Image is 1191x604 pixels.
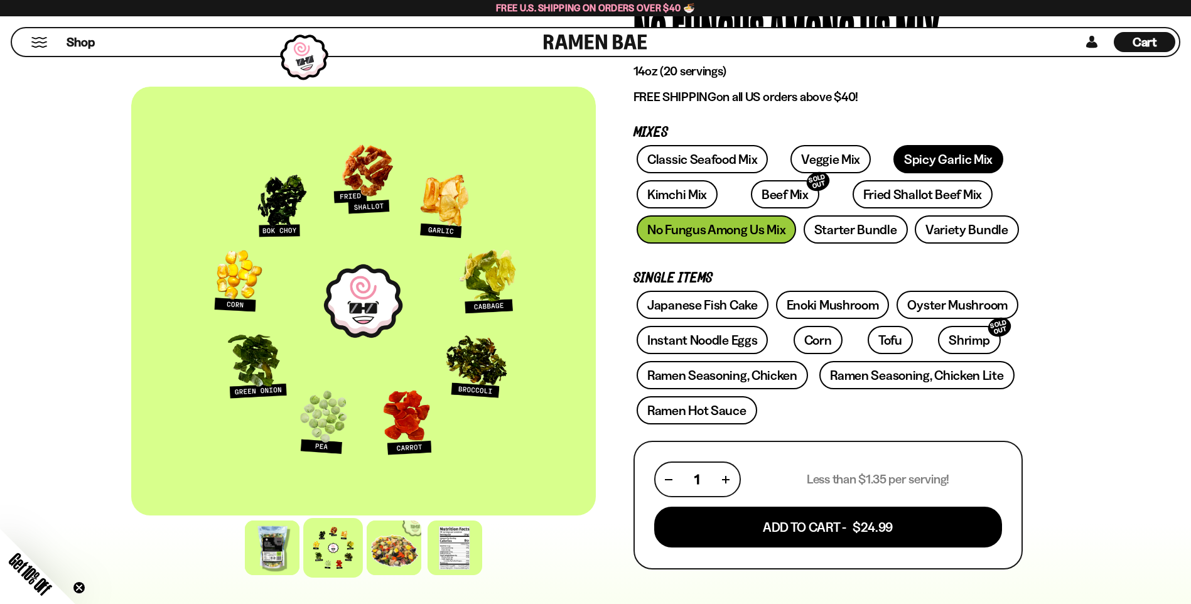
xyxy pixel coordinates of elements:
a: Shop [67,32,95,52]
button: Close teaser [73,581,85,594]
a: ShrimpSOLD OUT [938,326,1000,354]
p: on all US orders above $40! [633,89,1023,105]
p: Mixes [633,127,1023,139]
div: SOLD OUT [986,315,1013,340]
span: Cart [1133,35,1157,50]
a: Ramen Hot Sauce [637,396,757,424]
a: Oyster Mushroom [897,291,1018,319]
span: Get 10% Off [6,549,55,598]
span: 1 [694,472,699,487]
a: Kimchi Mix [637,180,718,208]
a: Ramen Seasoning, Chicken Lite [819,361,1014,389]
a: Fried Shallot Beef Mix [853,180,993,208]
a: Corn [794,326,843,354]
a: Instant Noodle Eggs [637,326,768,354]
button: Mobile Menu Trigger [31,37,48,48]
a: Classic Seafood Mix [637,145,768,173]
a: Veggie Mix [790,145,871,173]
div: SOLD OUT [804,170,832,194]
a: Tofu [868,326,913,354]
a: Enoki Mushroom [776,291,890,319]
p: Single Items [633,272,1023,284]
a: Variety Bundle [915,215,1019,244]
span: Free U.S. Shipping on Orders over $40 🍜 [496,2,695,14]
a: Starter Bundle [804,215,908,244]
a: Japanese Fish Cake [637,291,768,319]
a: Ramen Seasoning, Chicken [637,361,808,389]
span: Shop [67,34,95,51]
button: Add To Cart - $24.99 [654,507,1002,547]
p: 14oz (20 servings) [633,63,1023,79]
strong: FREE SHIPPING [633,89,716,104]
a: Beef MixSOLD OUT [751,180,819,208]
p: Less than $1.35 per serving! [807,472,949,487]
a: Spicy Garlic Mix [893,145,1003,173]
a: Cart [1114,28,1175,56]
